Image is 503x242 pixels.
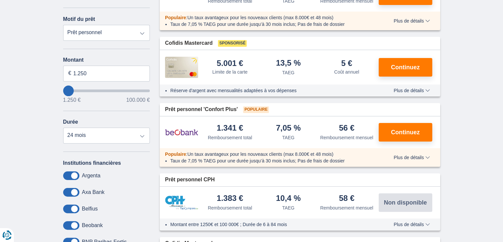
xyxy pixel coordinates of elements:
span: Un taux avantageux pour les nouveaux clients (max 8.000€ et 48 mois) [188,151,333,157]
label: Institutions financières [63,160,121,166]
span: Cofidis Mastercard [165,39,213,47]
img: pret personnel Beobank [165,124,198,141]
div: : [160,151,380,157]
span: Plus de détails [394,88,430,93]
span: Continuez [391,129,420,135]
label: Beobank [82,222,103,228]
label: Argenta [82,173,101,179]
div: 10,4 % [276,194,301,203]
div: 58 € [339,194,355,203]
button: Plus de détails [389,155,435,160]
label: Belfius [82,206,98,212]
div: : [160,14,380,21]
span: 100.000 € [126,97,150,103]
input: wantToBorrow [63,90,150,92]
div: Remboursement mensuel [320,205,373,211]
span: Plus de détails [394,222,430,227]
div: 5 € [341,59,352,67]
div: Remboursement mensuel [320,134,373,141]
div: 56 € [339,124,355,133]
span: € [68,70,71,77]
li: Réserve d'argent avec mensualités adaptées à vos dépenses [170,87,374,94]
button: Continuez [379,123,432,142]
div: Coût annuel [334,69,359,75]
button: Continuez [379,58,432,77]
span: Populaire [165,151,186,157]
div: 1.383 € [217,194,243,203]
div: Remboursement total [208,134,252,141]
button: Plus de détails [389,88,435,93]
span: Non disponible [384,200,427,206]
span: 1.250 € [63,97,81,103]
img: pret personnel CPH Banque [165,196,198,210]
li: Taux de 7,05 % TAEG pour une durée jusqu’à 30 mois inclus; Pas de frais de dossier [170,157,374,164]
div: Limite de la carte [212,69,248,75]
span: Plus de détails [394,155,430,160]
label: Montant [63,57,150,63]
span: Continuez [391,64,420,70]
span: Populaire [165,15,186,20]
span: Prêt personnel 'Confort Plus' [165,106,238,113]
span: Plus de détails [394,19,430,23]
button: Non disponible [379,193,432,212]
button: Plus de détails [389,18,435,24]
div: TAEG [282,69,294,76]
label: Axa Bank [82,189,105,195]
div: TAEG [282,205,294,211]
div: TAEG [282,134,294,141]
img: pret personnel Cofidis CC [165,57,198,78]
div: 7,05 % [276,124,301,133]
span: Un taux avantageux pour les nouveaux clients (max 8.000€ et 48 mois) [188,15,333,20]
button: Plus de détails [389,222,435,227]
span: Prêt personnel CPH [165,176,215,184]
div: 1.341 € [217,124,243,133]
div: Remboursement total [208,205,252,211]
span: Sponsorisé [218,40,247,47]
span: Populaire [243,106,269,113]
div: 13,5 % [276,59,301,68]
label: Motif du prêt [63,16,95,22]
label: Durée [63,119,78,125]
div: 5.001 € [217,59,243,67]
li: Taux de 7,05 % TAEG pour une durée jusqu’à 30 mois inclus; Pas de frais de dossier [170,21,374,28]
li: Montant entre 1250€ et 100 000€ ; Durée de 6 à 84 mois [170,221,374,228]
